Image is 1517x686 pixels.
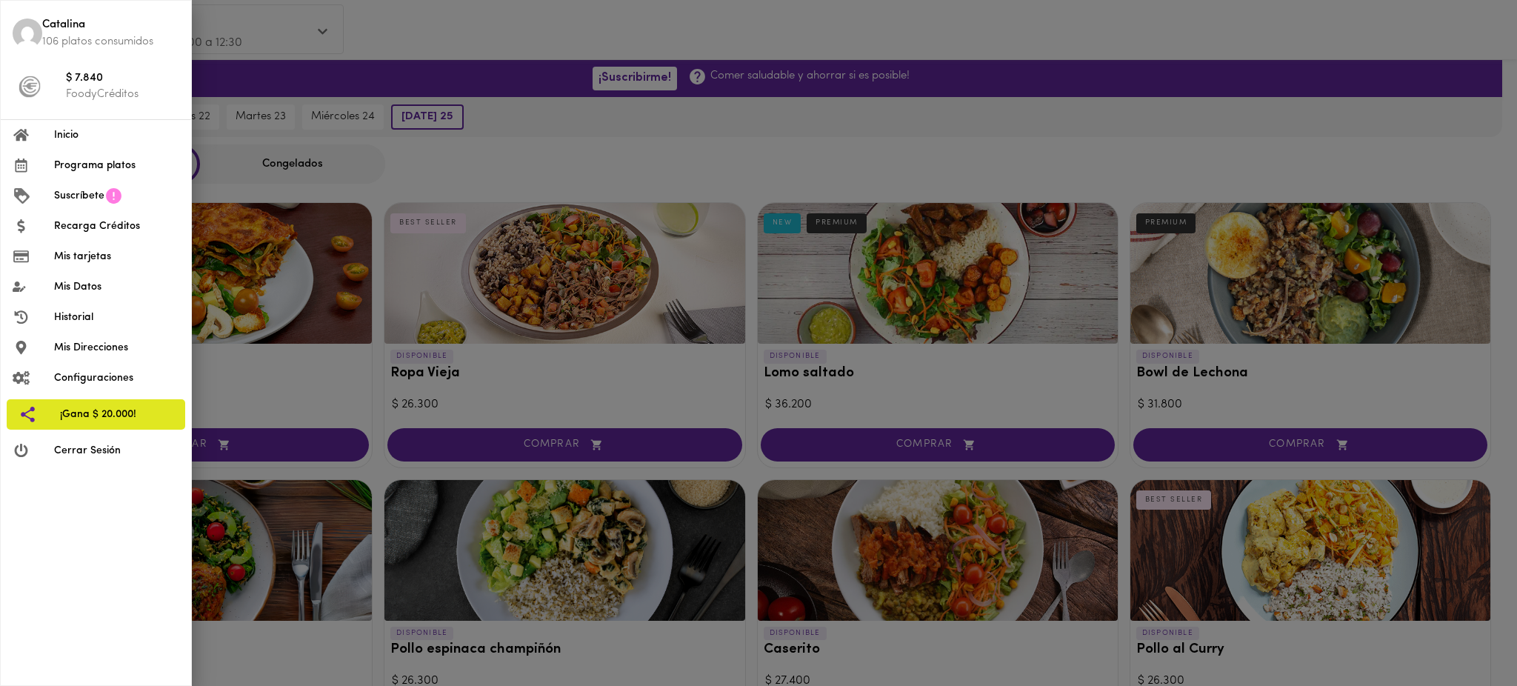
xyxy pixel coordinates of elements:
span: Programa platos [54,158,179,173]
p: 106 platos consumidos [42,34,179,50]
span: Configuraciones [54,370,179,386]
span: Historial [54,310,179,325]
span: Cerrar Sesión [54,443,179,459]
span: Inicio [54,127,179,143]
span: Mis Direcciones [54,340,179,356]
span: Catalina [42,17,179,34]
img: foody-creditos-black.png [19,76,41,98]
p: FoodyCréditos [66,87,179,102]
span: $ 7.840 [66,70,179,87]
span: Recarga Créditos [54,219,179,234]
span: Mis tarjetas [54,249,179,264]
iframe: Messagebird Livechat Widget [1431,600,1502,671]
span: Suscríbete [54,188,104,204]
span: Mis Datos [54,279,179,295]
span: ¡Gana $ 20.000! [60,407,173,422]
